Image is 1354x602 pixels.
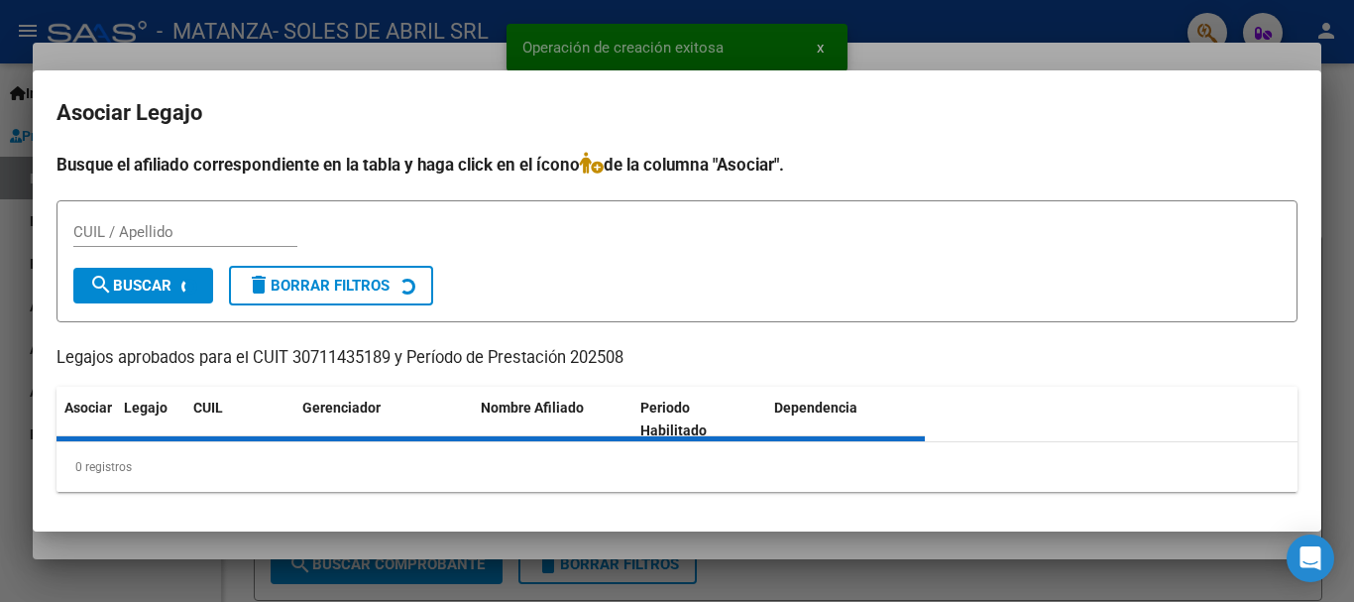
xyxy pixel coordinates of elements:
datatable-header-cell: Periodo Habilitado [632,387,766,452]
datatable-header-cell: Asociar [56,387,116,452]
span: CUIL [193,400,223,416]
datatable-header-cell: Dependencia [766,387,926,452]
p: Legajos aprobados para el CUIT 30711435189 y Período de Prestación 202508 [56,346,1298,371]
h2: Asociar Legajo [56,94,1298,132]
span: Borrar Filtros [247,277,390,295]
span: Periodo Habilitado [640,400,707,438]
datatable-header-cell: CUIL [185,387,294,452]
datatable-header-cell: Legajo [116,387,185,452]
div: 0 registros [56,442,1298,492]
datatable-header-cell: Nombre Afiliado [473,387,632,452]
div: Open Intercom Messenger [1287,535,1334,582]
button: Borrar Filtros [229,266,433,305]
span: Nombre Afiliado [481,400,584,416]
span: Asociar [64,400,112,416]
span: Gerenciador [302,400,381,416]
span: Buscar [89,277,171,295]
h4: Busque el afiliado correspondiente en la tabla y haga click en el ícono de la columna "Asociar". [56,152,1298,178]
mat-icon: search [89,273,113,297]
span: Dependencia [774,400,857,416]
span: Legajo [124,400,168,416]
button: Buscar [73,268,213,303]
datatable-header-cell: Gerenciador [294,387,473,452]
mat-icon: delete [247,273,271,297]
